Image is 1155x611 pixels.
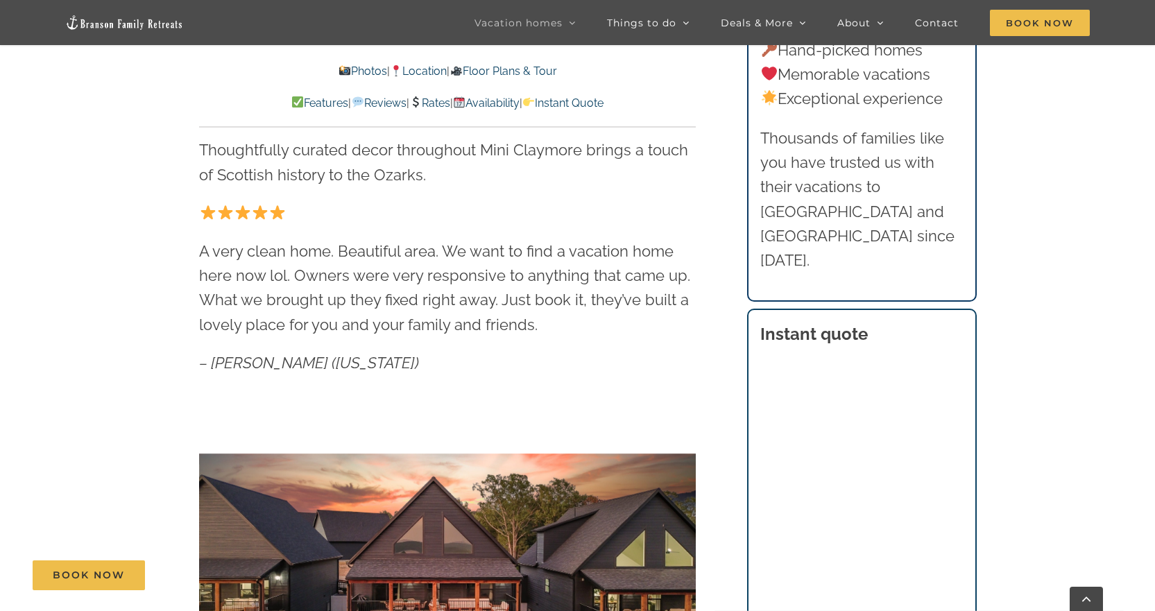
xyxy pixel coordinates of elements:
img: ❤️ [762,66,777,81]
a: Book Now [33,560,145,590]
img: ⭐️ [200,205,216,220]
a: Rates [409,96,450,110]
img: ✅ [292,96,303,107]
p: Thousands of families like you have trusted us with their vacations to [GEOGRAPHIC_DATA] and [GEO... [760,126,963,273]
img: ⭐️ [253,205,268,220]
p: Thoughtfully curated decor throughout Mini Claymore brings a touch of Scottish history to the Oza... [199,138,696,187]
a: Features [291,96,348,110]
img: 💬 [352,96,363,107]
span: Vacation homes [474,18,563,28]
img: 📸 [339,65,350,76]
img: 👉 [523,96,534,107]
img: 🌟 [762,90,777,105]
a: Location [390,64,447,78]
a: Photos [339,64,387,78]
span: Things to do [607,18,676,28]
span: About [837,18,871,28]
img: ⭐️ [235,205,250,220]
p: Hand-picked homes Memorable vacations Exceptional experience [760,38,963,112]
em: – [PERSON_NAME] ([US_STATE]) [199,354,419,372]
img: 🎥 [451,65,462,76]
img: 📆 [454,96,465,107]
p: | | | | [199,94,696,112]
span: Book Now [53,569,125,581]
span: Book Now [990,10,1090,36]
p: | | [199,62,696,80]
img: 📍 [391,65,402,76]
img: Branson Family Retreats Logo [65,15,183,31]
strong: Instant quote [760,324,868,344]
a: Floor Plans & Tour [450,64,556,78]
span: Contact [915,18,959,28]
img: 💲 [410,96,421,107]
span: Deals & More [721,18,793,28]
a: Availability [453,96,520,110]
p: A very clean home. Beautiful area. We want to find a vacation home here now lol. Owners were very... [199,239,696,337]
img: ⭐️ [218,205,233,220]
img: ⭐️ [270,205,285,220]
a: Instant Quote [522,96,604,110]
a: Reviews [351,96,406,110]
